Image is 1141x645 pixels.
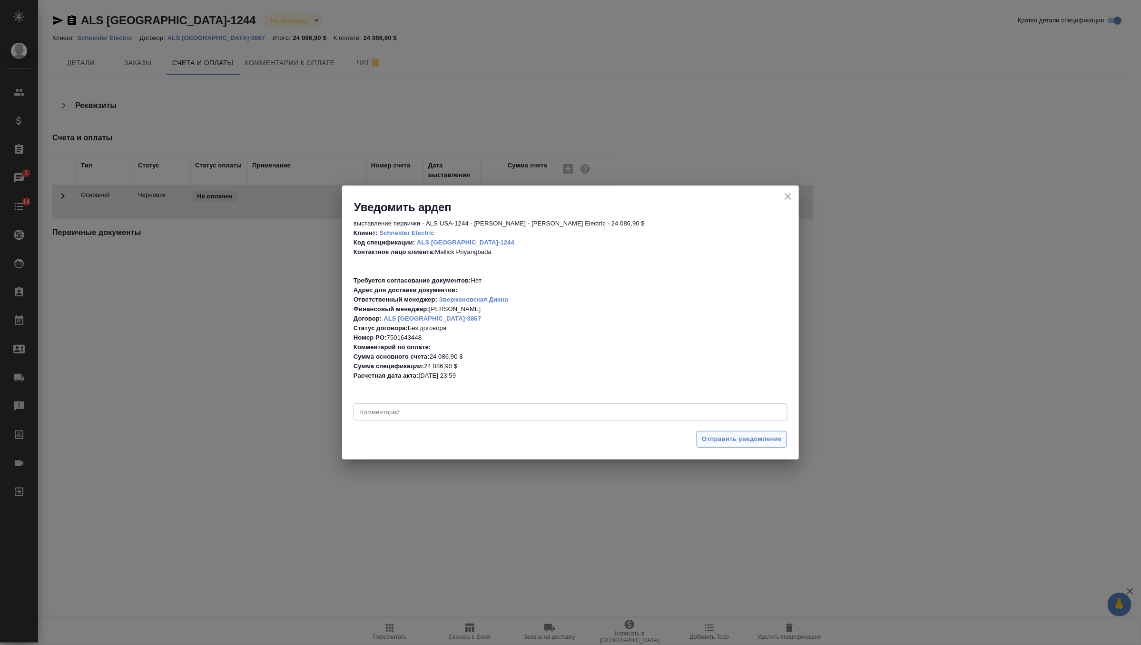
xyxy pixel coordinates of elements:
button: Отправить уведомление [697,431,787,448]
b: Статус договора: [354,324,408,332]
button: close [781,189,795,204]
b: Код спецификации: [354,239,415,246]
a: ALS [GEOGRAPHIC_DATA]-3867 [384,315,481,322]
b: Финансовый менеджер: [354,305,429,313]
b: Договор: [354,315,382,322]
b: Расчетная дата акта: [354,372,419,379]
b: Ответственный менеджер: [354,296,437,303]
span: Отправить уведомление [702,434,782,445]
b: Сумма спецификации: [354,362,424,370]
p: выставление первички - ALS USA-1244 - [PERSON_NAME] - [PERSON_NAME] Electric - 24 086,90 $ [354,219,787,228]
h2: Уведомить ардеп [354,200,799,215]
p: Mallick Priyangbada Нет [PERSON_NAME] Без договора 7501643448 24 086,90 $ 24 086,90 $ [DATE] 23:59 [354,228,787,381]
b: Требуется согласование документов: [354,277,471,284]
b: Контактное лицо клиента: [354,248,435,255]
b: Адрес для доставки документов: [354,286,458,293]
a: Звержановская Диана [439,296,508,303]
a: Schneider Electric [380,229,435,236]
b: Комментарий по оплате: [354,343,431,351]
b: Сумма основного счета: [354,353,430,360]
a: ALS [GEOGRAPHIC_DATA]-1244 [417,239,514,246]
b: Номер PO: [354,334,387,341]
b: Клиент: [354,229,378,236]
